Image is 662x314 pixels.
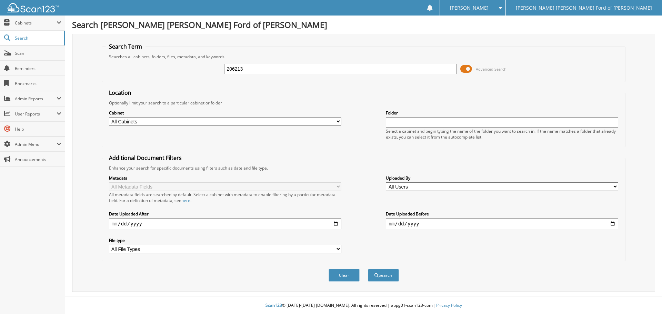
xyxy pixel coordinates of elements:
span: Bookmarks [15,81,61,87]
label: File type [109,237,341,243]
label: Date Uploaded Before [386,211,618,217]
label: Cabinet [109,110,341,116]
span: Scan [15,50,61,56]
span: Scan123 [265,302,282,308]
legend: Location [106,89,135,97]
button: Search [368,269,399,282]
a: here [181,197,190,203]
span: User Reports [15,111,57,117]
h1: Search [PERSON_NAME] [PERSON_NAME] Ford of [PERSON_NAME] [72,19,655,30]
button: Clear [329,269,360,282]
legend: Additional Document Filters [106,154,185,162]
span: [PERSON_NAME] [PERSON_NAME] Ford of [PERSON_NAME] [516,6,652,10]
label: Folder [386,110,618,116]
span: Reminders [15,65,61,71]
div: Enhance your search for specific documents using filters such as date and file type. [106,165,622,171]
img: scan123-logo-white.svg [7,3,59,12]
span: Admin Reports [15,96,57,102]
span: Advanced Search [476,67,506,72]
input: start [109,218,341,229]
legend: Search Term [106,43,146,50]
label: Metadata [109,175,341,181]
div: Optionally limit your search to a particular cabinet or folder [106,100,622,106]
span: Announcements [15,156,61,162]
span: Help [15,126,61,132]
span: [PERSON_NAME] [450,6,489,10]
iframe: Chat Widget [628,281,662,314]
div: Select a cabinet and begin typing the name of the folder you want to search in. If the name match... [386,128,618,140]
label: Date Uploaded After [109,211,341,217]
span: Admin Menu [15,141,57,147]
input: end [386,218,618,229]
span: Search [15,35,60,41]
div: All metadata fields are searched by default. Select a cabinet with metadata to enable filtering b... [109,192,341,203]
label: Uploaded By [386,175,618,181]
div: Searches all cabinets, folders, files, metadata, and keywords [106,54,622,60]
div: © [DATE]-[DATE] [DOMAIN_NAME]. All rights reserved | appg01-scan123-com | [65,297,662,314]
span: Cabinets [15,20,57,26]
a: Privacy Policy [436,302,462,308]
